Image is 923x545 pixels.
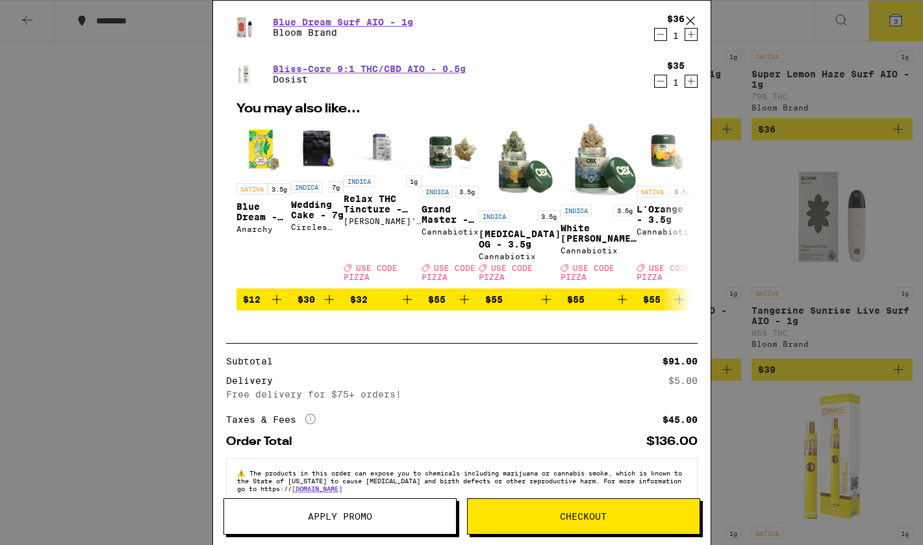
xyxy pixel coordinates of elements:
a: Open page for Tropical Lemonade - 3.5g from Cannabiotix [694,122,751,288]
div: $136.00 [646,436,698,448]
p: 3.5g [455,186,479,197]
span: $55 [643,294,661,305]
span: $55 [485,294,503,305]
span: USE CODE PIZZA [694,264,748,281]
div: 1 [667,77,685,88]
p: 3.5g [670,186,694,197]
a: Open page for Relax THC Tincture - 1000mg from Mary's Medicinals [344,122,422,288]
div: Subtotal [226,357,282,366]
button: Checkout [467,498,700,535]
a: Open page for L'Orange - 3.5g from Cannabiotix [637,122,694,288]
img: Circles Base Camp - Wedding Cake - 7g [291,122,344,175]
p: Blue Dream - 3.5g [236,201,291,222]
div: Anarchy [236,225,291,233]
p: Bloom Brand [273,27,413,38]
span: $55 [428,294,446,305]
p: INDICA [479,210,510,222]
img: Bloom Brand - Blue Dream Surf AIO - 1g [226,9,262,45]
img: Mary's Medicinals - Relax THC Tincture - 1000mg [344,122,422,169]
button: Add to bag [561,288,637,311]
p: Grand Master - 3.5g [422,204,479,225]
p: SATIVA [637,186,668,197]
p: SATIVA [694,186,725,197]
p: 3.5g [613,205,637,216]
span: The products in this order can expose you to chemicals including marijuana or cannabis smoke, whi... [237,469,682,492]
p: 3.5g [268,183,291,195]
span: USE CODE PIZZA [422,264,475,281]
span: Checkout [560,512,607,521]
div: Circles Base Camp [291,223,344,231]
div: Free delivery for $75+ orders! [226,385,698,403]
p: 7g [328,181,344,193]
div: Order Total [226,436,301,448]
a: Open page for White Walker OG - 3.5g from Cannabiotix [561,122,637,288]
p: Dosist [273,74,466,84]
div: [PERSON_NAME]'s Medicinals [344,217,422,225]
div: Taxes & Fees [226,414,316,425]
p: INDICA [422,186,453,197]
img: Cannabiotix - Grand Master - 3.5g [422,122,479,179]
button: Add to bag [422,288,479,311]
p: Wedding Cake - 7g [291,199,344,220]
button: Add to bag [236,288,291,311]
a: Open page for Grand Master - 3.5g from Cannabiotix [422,122,479,288]
span: $32 [350,294,368,305]
button: Add to bag [637,288,694,311]
button: Decrement [654,28,667,41]
div: Cannabiotix [561,246,637,255]
img: Cannabiotix - L'Orange - 3.5g [637,122,694,179]
a: Bliss-Core 9:1 THC/CBD AIO - 0.5g [273,64,466,74]
button: Decrement [654,75,667,88]
p: SATIVA [236,183,268,195]
div: Cannabiotix [422,227,479,236]
img: Cannabiotix - Tropical Lemonade - 3.5g [694,122,751,179]
div: 1 [667,31,685,41]
p: INDICA [344,175,375,187]
span: $12 [243,294,260,305]
span: $30 [297,294,315,305]
h2: You may also like... [236,103,687,116]
div: Cannabiotix [637,227,694,236]
span: $55 [567,294,585,305]
button: Add to bag [344,288,422,311]
span: USE CODE PIZZA [637,264,690,281]
div: $35 [667,60,685,71]
p: Relax THC Tincture - 1000mg [344,194,422,214]
span: Apply Promo [308,512,372,521]
button: Apply Promo [223,498,457,535]
p: L'Orange - 3.5g [637,204,694,225]
span: USE CODE PIZZA [344,264,398,281]
img: Cannabiotix - Jet Lag OG - 3.5g [479,122,561,204]
p: INDICA [291,181,322,193]
button: Add to bag [479,288,561,311]
img: Cannabiotix - White Walker OG - 3.5g [561,122,637,198]
p: White [PERSON_NAME] - 3.5g [561,223,637,244]
div: $36 [667,14,685,24]
a: [DOMAIN_NAME] [292,485,342,492]
p: INDICA [561,205,592,216]
img: Dosist - Bliss-Core 9:1 THC/CBD AIO - 0.5g [226,63,262,86]
img: Anarchy - Blue Dream - 3.5g [236,122,291,177]
p: 1g [406,175,422,187]
p: [MEDICAL_DATA] OG - 3.5g [479,229,561,249]
div: $5.00 [668,376,698,385]
a: Open page for Jet Lag OG - 3.5g from Cannabiotix [479,122,561,288]
button: Add to bag [291,288,344,311]
button: Add to bag [694,288,751,311]
span: USE CODE PIZZA [561,264,614,281]
a: Blue Dream Surf AIO - 1g [273,17,413,27]
div: Cannabiotix [479,252,561,260]
div: $91.00 [663,357,698,366]
button: Increment [685,75,698,88]
div: Delivery [226,376,282,385]
div: $45.00 [663,415,698,424]
a: Open page for Blue Dream - 3.5g from Anarchy [236,122,291,288]
span: ⚠️ [237,469,249,477]
p: 3.5g [537,210,561,222]
a: Open page for Wedding Cake - 7g from Circles Base Camp [291,122,344,288]
span: USE CODE PIZZA [479,264,533,281]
